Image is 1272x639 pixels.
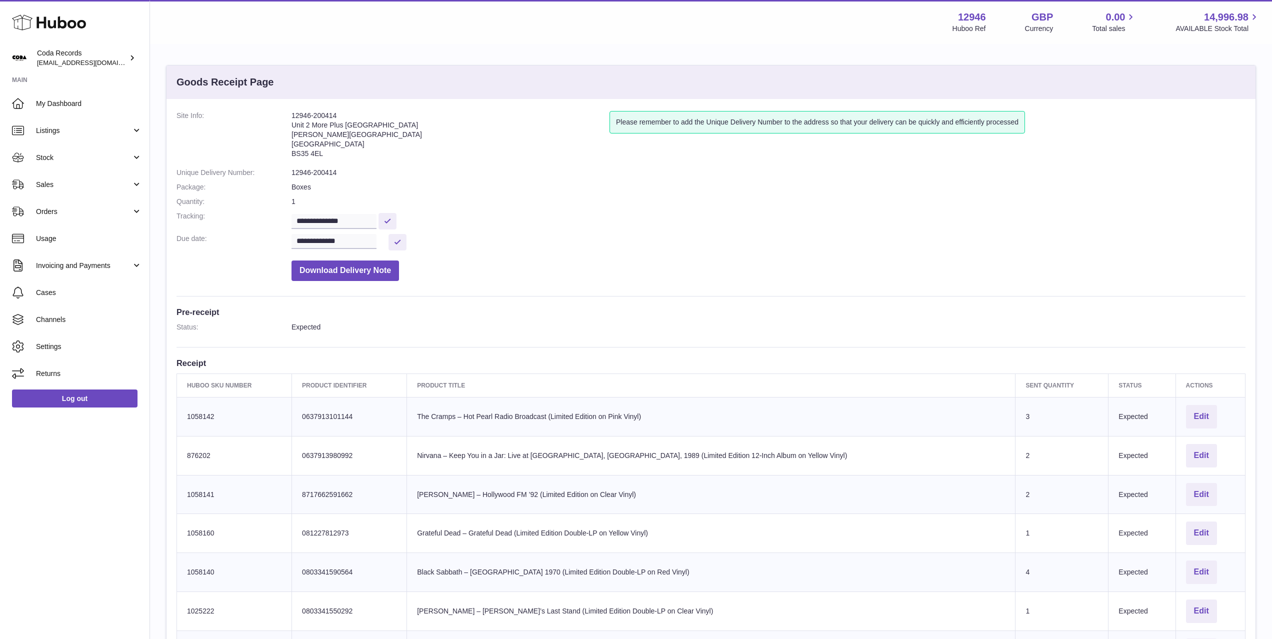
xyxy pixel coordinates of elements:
[1015,553,1108,592] td: 4
[176,111,291,163] dt: Site Info:
[407,436,1015,475] td: Nirvana – Keep You in a Jar: Live at [GEOGRAPHIC_DATA], [GEOGRAPHIC_DATA], 1989 (Limited Edition ...
[292,475,407,514] td: 8717662591662
[176,234,291,250] dt: Due date:
[36,342,142,351] span: Settings
[1204,10,1248,24] span: 14,996.98
[177,514,292,553] td: 1058160
[1108,397,1175,436] td: Expected
[177,436,292,475] td: 876202
[36,234,142,243] span: Usage
[407,553,1015,592] td: Black Sabbath – [GEOGRAPHIC_DATA] 1970 (Limited Edition Double-LP on Red Vinyl)
[291,168,1245,177] dd: 12946-200414
[1186,560,1217,584] button: Edit
[36,369,142,378] span: Returns
[609,111,1025,133] div: Please remember to add the Unique Delivery Number to the address so that your delivery can be qui...
[176,306,1245,317] h3: Pre-receipt
[291,197,1245,206] dd: 1
[292,373,407,397] th: Product Identifier
[1108,553,1175,592] td: Expected
[292,397,407,436] td: 0637913101144
[36,207,131,216] span: Orders
[292,436,407,475] td: 0637913980992
[36,261,131,270] span: Invoicing and Payments
[1106,10,1125,24] span: 0.00
[1186,521,1217,545] button: Edit
[36,288,142,297] span: Cases
[1015,591,1108,630] td: 1
[1108,373,1175,397] th: Status
[1015,475,1108,514] td: 2
[1108,514,1175,553] td: Expected
[958,10,986,24] strong: 12946
[1108,436,1175,475] td: Expected
[1015,436,1108,475] td: 2
[1025,24,1053,33] div: Currency
[176,182,291,192] dt: Package:
[176,357,1245,368] h3: Receipt
[1175,24,1260,33] span: AVAILABLE Stock Total
[36,315,142,324] span: Channels
[12,50,27,65] img: haz@pcatmedia.com
[291,322,1245,332] dd: Expected
[176,168,291,177] dt: Unique Delivery Number:
[1186,405,1217,428] button: Edit
[176,75,274,89] h3: Goods Receipt Page
[407,475,1015,514] td: [PERSON_NAME] – Hollywood FM ’92 (Limited Edition on Clear Vinyl)
[952,24,986,33] div: Huboo Ref
[291,182,1245,192] dd: Boxes
[407,591,1015,630] td: [PERSON_NAME] – [PERSON_NAME]’s Last Stand (Limited Edition Double-LP on Clear Vinyl)
[1092,10,1136,33] a: 0.00 Total sales
[1015,514,1108,553] td: 1
[1092,24,1136,33] span: Total sales
[177,373,292,397] th: Huboo SKU Number
[177,553,292,592] td: 1058140
[177,397,292,436] td: 1058142
[1031,10,1053,24] strong: GBP
[292,591,407,630] td: 0803341550292
[1175,10,1260,33] a: 14,996.98 AVAILABLE Stock Total
[37,58,147,66] span: [EMAIL_ADDRESS][DOMAIN_NAME]
[177,591,292,630] td: 1025222
[407,514,1015,553] td: Grateful Dead – Grateful Dead (Limited Edition Double-LP on Yellow Vinyl)
[176,322,291,332] dt: Status:
[177,475,292,514] td: 1058141
[291,260,399,281] button: Download Delivery Note
[292,514,407,553] td: 081227812973
[291,111,609,163] address: 12946-200414 Unit 2 More Plus [GEOGRAPHIC_DATA] [PERSON_NAME][GEOGRAPHIC_DATA] [GEOGRAPHIC_DATA] ...
[1186,599,1217,623] button: Edit
[12,389,137,407] a: Log out
[36,99,142,108] span: My Dashboard
[176,211,291,229] dt: Tracking:
[1108,475,1175,514] td: Expected
[407,373,1015,397] th: Product title
[36,153,131,162] span: Stock
[407,397,1015,436] td: The Cramps – Hot Pearl Radio Broadcast (Limited Edition on Pink Vinyl)
[1175,373,1245,397] th: Actions
[36,180,131,189] span: Sales
[1186,444,1217,467] button: Edit
[1015,373,1108,397] th: Sent Quantity
[1108,591,1175,630] td: Expected
[36,126,131,135] span: Listings
[1186,483,1217,506] button: Edit
[37,48,127,67] div: Coda Records
[292,553,407,592] td: 0803341590564
[176,197,291,206] dt: Quantity:
[1015,397,1108,436] td: 3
